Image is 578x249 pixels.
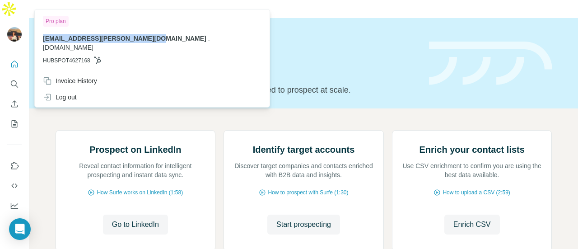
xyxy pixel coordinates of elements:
span: HUBSPOT4627168 [43,56,90,65]
button: Dashboard [7,197,22,214]
span: Start prospecting [276,219,331,230]
span: [DOMAIN_NAME] [43,44,93,51]
span: [EMAIL_ADDRESS][PERSON_NAME][DOMAIN_NAME] [43,35,206,42]
p: Discover target companies and contacts enriched with B2B data and insights. [233,161,374,179]
button: Enrich CSV [7,96,22,112]
span: Go to LinkedIn [112,219,159,230]
span: . [208,35,210,42]
img: Avatar [7,27,22,42]
button: Feedback [7,217,22,234]
button: Enrich CSV [444,215,500,235]
span: How to upload a CSV (2:59) [443,188,510,197]
span: How to prospect with Surfe (1:30) [268,188,348,197]
button: Use Surfe on LinkedIn [7,158,22,174]
h2: Prospect on LinkedIn [89,143,181,156]
div: Open Intercom Messenger [9,218,31,240]
button: Quick start [7,56,22,72]
h2: Enrich your contact lists [419,143,524,156]
button: Start prospecting [267,215,340,235]
button: Search [7,76,22,92]
p: Use CSV enrichment to confirm you are using the best data available. [401,161,543,179]
p: Reveal contact information for intelligent prospecting and instant data sync. [65,161,206,179]
button: My lists [7,116,22,132]
button: Use Surfe API [7,178,22,194]
span: Enrich CSV [453,219,491,230]
button: Go to LinkedIn [103,215,168,235]
h2: Identify target accounts [253,143,355,156]
div: Pro plan [43,16,69,27]
div: Log out [43,93,77,102]
div: Invoice History [43,76,97,85]
span: How Surfe works on LinkedIn (1:58) [97,188,183,197]
img: banner [429,42,552,85]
